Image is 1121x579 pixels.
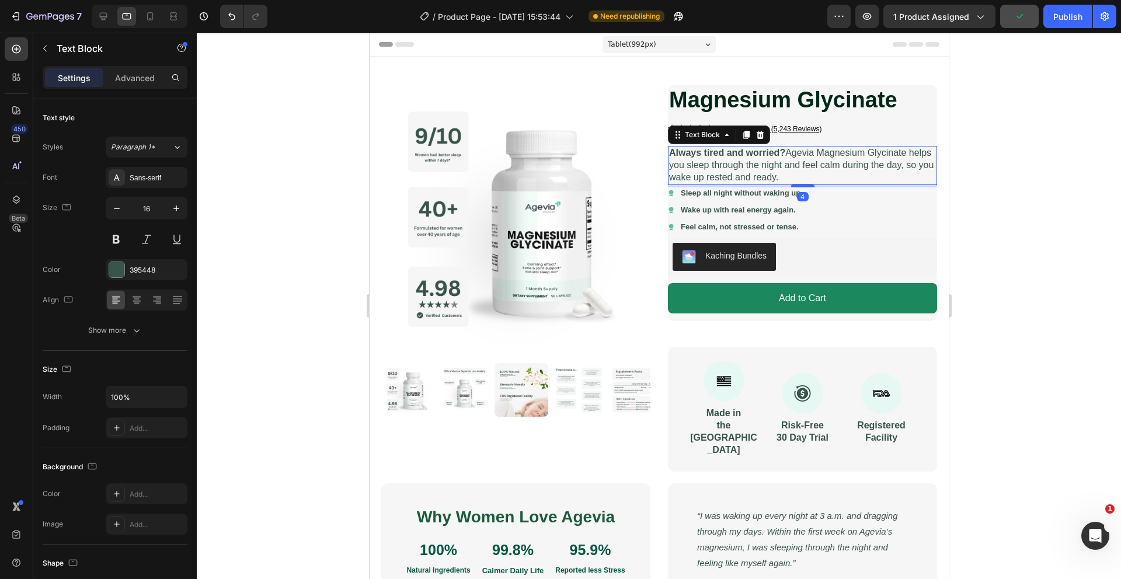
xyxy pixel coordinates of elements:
button: 7 [5,5,87,28]
p: Calmer Daily Life [113,533,175,543]
strong: Wake up with real energy again. [311,173,426,182]
p: 100% [37,508,100,527]
p: the [GEOGRAPHIC_DATA] [318,387,390,423]
span: / [433,11,436,23]
img: KachingBundles.png [312,217,326,231]
div: Color [43,489,61,499]
iframe: Design area [370,33,949,579]
div: Size [43,362,74,378]
strong: Why Women Love Agevia [47,475,245,493]
p: Risk-Free [397,387,469,399]
p: 30 Day Trial [397,399,469,411]
div: Align [43,292,75,308]
div: 395448 [130,265,184,275]
p: Advanced [115,72,155,84]
button: Add to Cart [298,250,568,281]
button: Kaching Bundles [303,210,406,238]
div: Publish [1053,11,1082,23]
button: Show more [43,320,187,341]
button: 1 product assigned [883,5,995,28]
div: Sans-serif [130,173,184,183]
p: 99.8% [113,508,175,527]
div: Color [43,264,61,275]
strong: Feel calm, not stressed or tense. [311,190,429,198]
div: Undo/Redo [220,5,267,28]
span: 1 product assigned [893,11,969,23]
div: Background [43,459,99,475]
button: Publish [1043,5,1092,28]
span: Need republishing [600,11,660,22]
div: Add to Cart [409,257,457,274]
p: Made in [318,375,390,387]
span: Paragraph 1* [111,142,155,152]
p: Settings [58,72,90,84]
iframe: Intercom live chat [1081,522,1109,550]
span: 1 [1105,504,1115,514]
div: Add... [130,489,184,500]
div: Kaching Bundles [336,217,397,229]
input: Auto [106,386,187,407]
i: “I was waking up every night at 3 a.m. and dragging through my days. Within the first week on Age... [328,478,528,535]
div: Size [43,200,74,216]
button: Paragraph 1* [106,137,187,158]
div: Font [43,172,57,183]
strong: Sleep all night without waking up. [311,156,433,165]
p: 7 [76,9,82,23]
p: Registered [476,387,548,399]
div: Add... [130,519,184,530]
div: Beta [9,214,28,223]
div: Padding [43,423,69,433]
p: Text Block [57,41,156,55]
p: Facility [476,399,548,411]
div: Width [43,392,62,402]
div: Text style [43,113,75,123]
div: 450 [11,124,28,134]
div: Shape [43,556,80,571]
div: Show more [88,325,142,336]
div: 4 [427,159,439,169]
div: Styles [43,142,63,152]
p: Reported less Stress [186,533,255,543]
strong: Natural Ingredients [37,533,100,542]
div: Add... [130,423,184,434]
span: Product Page - [DATE] 15:53:44 [438,11,560,23]
p: 95.9% [186,508,255,527]
div: Image [43,519,63,529]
